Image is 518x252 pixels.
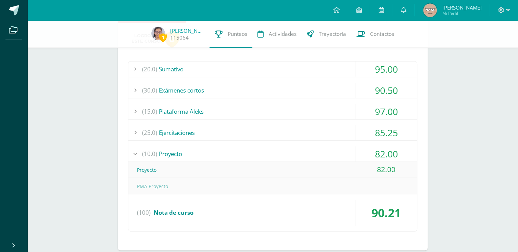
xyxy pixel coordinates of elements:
[351,20,399,48] a: Contactos
[252,20,302,48] a: Actividades
[355,83,417,98] div: 90.50
[128,146,417,162] div: Proyecto
[355,125,417,140] div: 85.25
[423,3,437,17] img: b08fa849ce700c2446fec7341b01b967.png
[269,30,296,38] span: Actividades
[370,30,394,38] span: Contactos
[128,162,417,178] div: Proyecto
[355,61,417,77] div: 95.00
[302,20,351,48] a: Trayectoria
[442,4,481,11] span: [PERSON_NAME]
[210,20,252,48] a: Punteos
[355,146,417,162] div: 82.00
[228,30,247,38] span: Punteos
[128,104,417,119] div: Plataforma Aleks
[142,83,157,98] span: (30.0)
[137,200,151,226] span: (100)
[319,30,346,38] span: Trayectoria
[159,33,167,42] span: 1
[128,179,417,194] div: PMA Proyecto
[142,104,157,119] span: (15.0)
[355,200,417,226] div: 90.21
[142,125,157,140] span: (25.0)
[128,61,417,77] div: Sumativo
[154,209,193,216] span: Nota de curso
[355,162,417,177] div: 82.00
[442,10,481,16] span: Mi Perfil
[128,83,417,98] div: Exámenes cortos
[151,27,165,40] img: 9f4b94e99bd453ca0c7e9e26828c986f.png
[170,34,189,41] a: 115064
[355,104,417,119] div: 97.00
[128,125,417,140] div: Ejercitaciones
[142,146,157,162] span: (10.0)
[170,27,204,34] a: [PERSON_NAME]
[142,61,157,77] span: (20.0)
